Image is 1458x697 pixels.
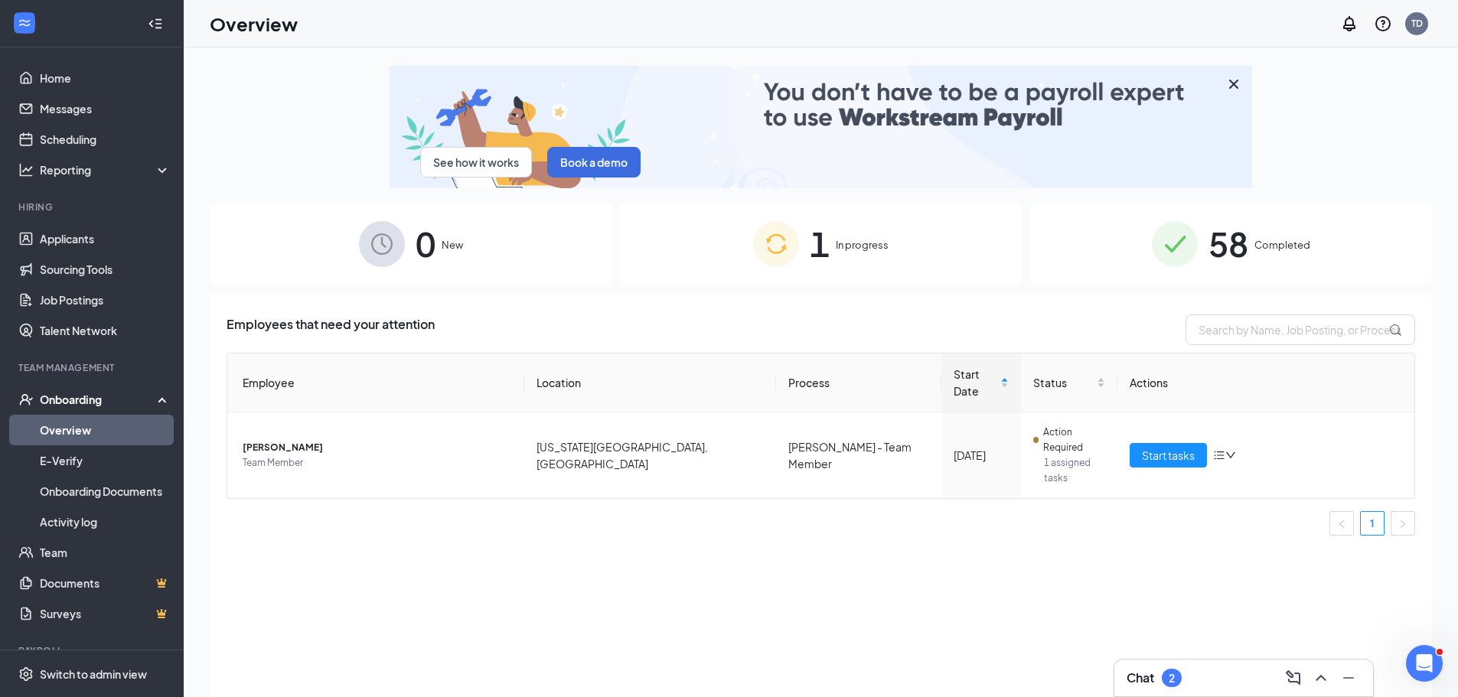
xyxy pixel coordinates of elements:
[18,162,34,178] svg: Analysis
[954,366,997,399] span: Start Date
[954,447,1009,464] div: [DATE]
[40,63,171,93] a: Home
[210,11,298,37] h1: Overview
[227,314,435,345] span: Employees that need your attention
[40,315,171,346] a: Talent Network
[1186,314,1415,345] input: Search by Name, Job Posting, or Process
[40,124,171,155] a: Scheduling
[1361,512,1384,535] a: 1
[40,445,171,476] a: E-Verify
[524,412,776,498] td: [US_STATE][GEOGRAPHIC_DATA], [GEOGRAPHIC_DATA]
[227,353,524,412] th: Employee
[1339,669,1358,687] svg: Minimize
[40,666,147,682] div: Switch to admin view
[1312,669,1330,687] svg: ChevronUp
[40,392,158,407] div: Onboarding
[776,353,941,412] th: Process
[40,223,171,254] a: Applicants
[810,217,830,270] span: 1
[1213,449,1225,461] span: bars
[1309,666,1333,690] button: ChevronUp
[1127,669,1154,686] h3: Chat
[420,147,532,178] button: See how it works
[1044,455,1105,486] span: 1 assigned tasks
[1329,511,1354,536] button: left
[1329,511,1354,536] li: Previous Page
[1208,217,1248,270] span: 58
[40,162,171,178] div: Reporting
[243,440,512,455] span: [PERSON_NAME]
[40,254,171,285] a: Sourcing Tools
[243,455,512,471] span: Team Member
[390,66,1252,188] img: payroll-small.gif
[1021,353,1117,412] th: Status
[1406,645,1443,682] iframe: Intercom live chat
[1281,666,1306,690] button: ComposeMessage
[1284,669,1303,687] svg: ComposeMessage
[1117,353,1414,412] th: Actions
[40,476,171,506] a: Onboarding Documents
[40,93,171,124] a: Messages
[416,217,435,270] span: 0
[40,568,171,598] a: DocumentsCrown
[1130,443,1207,467] button: Start tasks
[1254,237,1310,252] span: Completed
[1391,511,1415,536] button: right
[18,392,34,407] svg: UserCheck
[1142,447,1195,464] span: Start tasks
[1398,519,1407,529] span: right
[17,15,32,31] svg: WorkstreamLogo
[40,537,171,568] a: Team
[1391,511,1415,536] li: Next Page
[1225,450,1236,461] span: down
[524,353,776,412] th: Location
[1033,374,1094,391] span: Status
[547,147,641,178] button: Book a demo
[1336,666,1361,690] button: Minimize
[442,237,463,252] span: New
[40,415,171,445] a: Overview
[40,285,171,315] a: Job Postings
[1225,75,1243,93] svg: Cross
[40,506,171,537] a: Activity log
[836,237,889,252] span: In progress
[1043,425,1105,455] span: Action Required
[1169,672,1175,685] div: 2
[18,644,168,657] div: Payroll
[1340,15,1359,33] svg: Notifications
[18,666,34,682] svg: Settings
[776,412,941,498] td: [PERSON_NAME] - Team Member
[18,200,168,213] div: Hiring
[1374,15,1392,33] svg: QuestionInfo
[1360,511,1385,536] li: 1
[1411,17,1423,30] div: TD
[1337,519,1346,529] span: left
[148,16,163,31] svg: Collapse
[18,361,168,374] div: Team Management
[40,598,171,629] a: SurveysCrown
